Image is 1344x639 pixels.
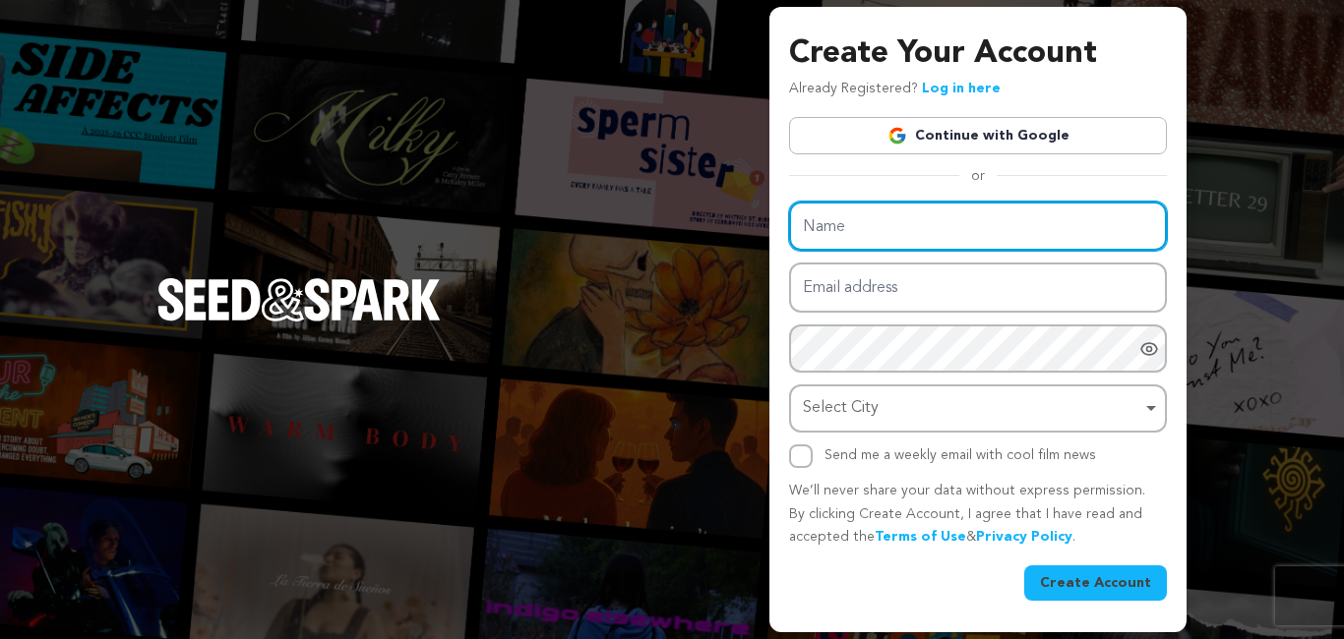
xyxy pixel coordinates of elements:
a: Privacy Policy [976,530,1072,544]
h3: Create Your Account [789,30,1167,78]
a: Show password as plain text. Warning: this will display your password on the screen. [1139,339,1159,359]
a: Log in here [922,82,1001,95]
p: Already Registered? [789,78,1001,101]
img: Google logo [887,126,907,145]
div: Select City [803,394,1141,423]
input: Name [789,202,1167,252]
p: We’ll never share your data without express permission. By clicking Create Account, I agree that ... [789,480,1167,550]
input: Email address [789,262,1167,313]
label: Send me a weekly email with cool film news [825,448,1096,462]
span: or [959,166,997,186]
a: Terms of Use [875,530,966,544]
button: Create Account [1024,565,1167,601]
a: Seed&Spark Homepage [157,278,441,361]
a: Continue with Google [789,117,1167,154]
img: Seed&Spark Logo [157,278,441,321]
